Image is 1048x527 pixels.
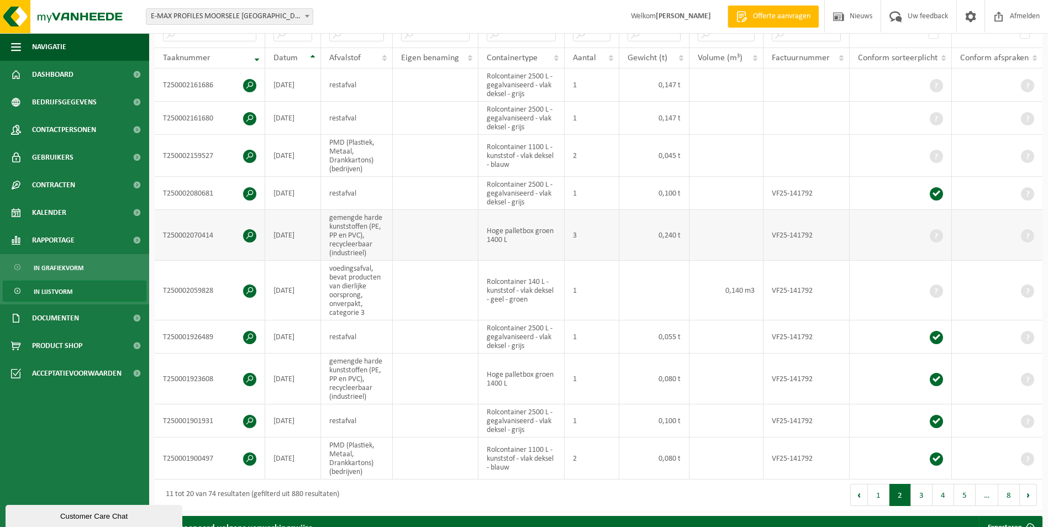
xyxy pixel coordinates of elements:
td: Rolcontainer 1100 L - kunststof - vlak deksel - blauw [478,438,565,479]
td: 1 [565,261,620,320]
td: Hoge palletbox groen 1400 L [478,210,565,261]
span: Containertype [487,54,538,62]
td: 2 [565,135,620,177]
td: restafval [321,320,393,354]
td: 2 [565,438,620,479]
td: VF25-141792 [763,438,850,479]
a: In lijstvorm [3,281,146,302]
span: Conform afspraken [960,54,1029,62]
button: 2 [889,484,911,506]
span: Documenten [32,304,79,332]
td: Rolcontainer 2500 L - gegalvaniseerd - vlak deksel - grijs [478,177,565,210]
span: Gewicht (t) [628,54,667,62]
td: [DATE] [265,177,321,210]
td: [DATE] [265,68,321,102]
td: Rolcontainer 2500 L - gegalvaniseerd - vlak deksel - grijs [478,320,565,354]
span: Product Shop [32,332,82,360]
span: Taaknummer [163,54,210,62]
td: VF25-141792 [763,404,850,438]
td: VF25-141792 [763,354,850,404]
td: 1 [565,68,620,102]
span: Acceptatievoorwaarden [32,360,122,387]
td: Rolcontainer 2500 L - gegalvaniseerd - vlak deksel - grijs [478,404,565,438]
span: Datum [273,54,298,62]
td: 0,140 m3 [689,261,763,320]
td: 0,100 t [619,177,689,210]
td: T250002161686 [155,68,265,102]
span: Bedrijfsgegevens [32,88,97,116]
td: 0,080 t [619,438,689,479]
button: 5 [954,484,976,506]
span: Factuurnummer [772,54,830,62]
span: Offerte aanvragen [750,11,813,22]
td: T250001926489 [155,320,265,354]
button: Next [1020,484,1037,506]
td: [DATE] [265,102,321,135]
td: 1 [565,404,620,438]
td: 0,100 t [619,404,689,438]
td: VF25-141792 [763,177,850,210]
span: Dashboard [32,61,73,88]
td: T250002161680 [155,102,265,135]
td: 0,045 t [619,135,689,177]
td: T250002159527 [155,135,265,177]
td: restafval [321,102,393,135]
span: Eigen benaming [401,54,459,62]
a: In grafiekvorm [3,257,146,278]
span: E-MAX PROFILES MOORSELE NV - MOORSELE [146,9,313,24]
span: In grafiekvorm [34,257,83,278]
td: T250002080681 [155,177,265,210]
span: E-MAX PROFILES MOORSELE NV - MOORSELE [146,8,313,25]
td: [DATE] [265,135,321,177]
button: 4 [933,484,954,506]
span: Navigatie [32,33,66,61]
span: Afvalstof [329,54,361,62]
td: 0,080 t [619,354,689,404]
button: 8 [998,484,1020,506]
td: VF25-141792 [763,320,850,354]
td: T250001901931 [155,404,265,438]
td: gemengde harde kunststoffen (PE, PP en PVC), recycleerbaar (industrieel) [321,354,393,404]
span: Volume (m³) [698,54,742,62]
div: 11 tot 20 van 74 resultaten (gefilterd uit 880 resultaten) [160,485,339,505]
td: Rolcontainer 2500 L - gegalvaniseerd - vlak deksel - grijs [478,102,565,135]
button: Previous [850,484,868,506]
button: 1 [868,484,889,506]
td: 1 [565,320,620,354]
span: Aantal [573,54,596,62]
td: Rolcontainer 1100 L - kunststof - vlak deksel - blauw [478,135,565,177]
td: restafval [321,177,393,210]
span: … [976,484,998,506]
strong: [PERSON_NAME] [656,12,711,20]
td: 1 [565,177,620,210]
td: 0,147 t [619,102,689,135]
td: restafval [321,404,393,438]
td: Hoge palletbox groen 1400 L [478,354,565,404]
iframe: chat widget [6,503,185,527]
button: 3 [911,484,933,506]
td: restafval [321,68,393,102]
td: PMD (Plastiek, Metaal, Drankkartons) (bedrijven) [321,135,393,177]
td: 3 [565,210,620,261]
td: PMD (Plastiek, Metaal, Drankkartons) (bedrijven) [321,438,393,479]
td: 0,055 t [619,320,689,354]
td: [DATE] [265,438,321,479]
td: [DATE] [265,210,321,261]
td: T250001923608 [155,354,265,404]
td: 0,147 t [619,68,689,102]
a: Offerte aanvragen [728,6,819,28]
td: Rolcontainer 2500 L - gegalvaniseerd - vlak deksel - grijs [478,68,565,102]
td: gemengde harde kunststoffen (PE, PP en PVC), recycleerbaar (industrieel) [321,210,393,261]
td: T250002070414 [155,210,265,261]
span: Contracten [32,171,75,199]
span: In lijstvorm [34,281,72,302]
td: 0,240 t [619,210,689,261]
span: Contactpersonen [32,116,96,144]
td: T250001900497 [155,438,265,479]
td: T250002059828 [155,261,265,320]
span: Conform sorteerplicht [858,54,938,62]
td: 1 [565,102,620,135]
td: VF25-141792 [763,261,850,320]
td: VF25-141792 [763,210,850,261]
